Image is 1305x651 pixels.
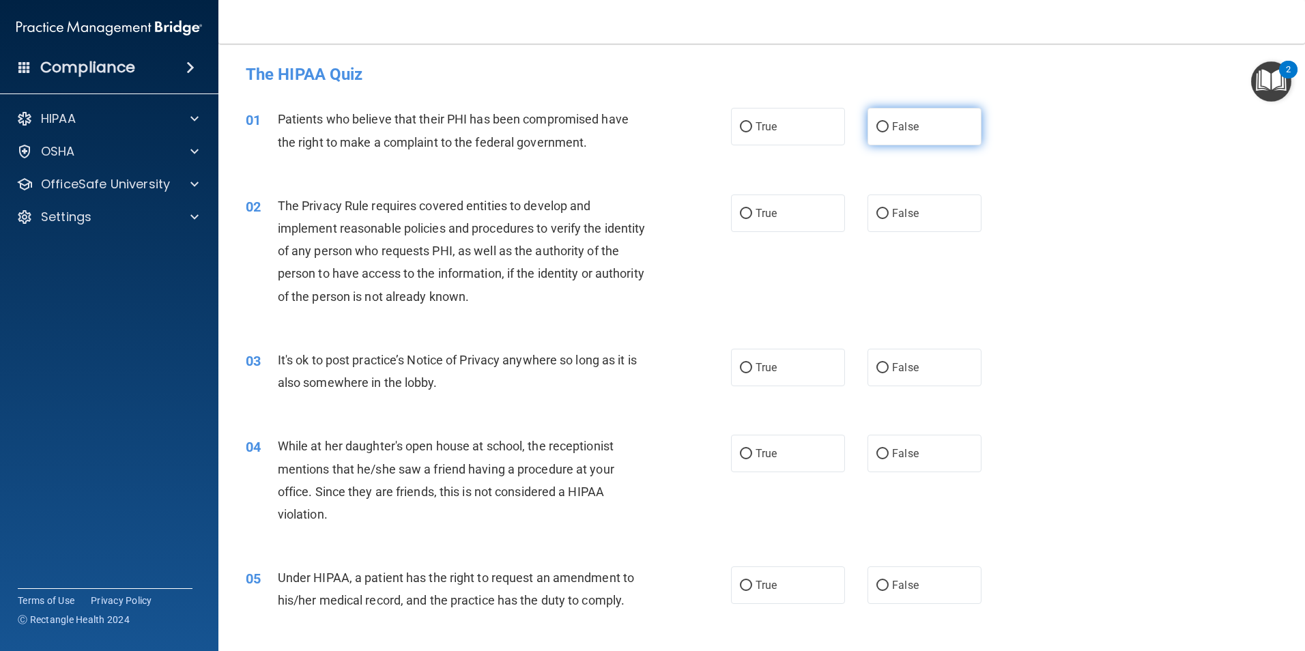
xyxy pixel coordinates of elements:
[246,199,261,215] span: 02
[16,176,199,192] a: OfficeSafe University
[756,579,777,592] span: True
[876,581,889,591] input: False
[41,209,91,225] p: Settings
[876,363,889,373] input: False
[756,120,777,133] span: True
[16,14,202,42] img: PMB logo
[16,209,199,225] a: Settings
[278,439,614,521] span: While at her daughter's open house at school, the receptionist mentions that he/she saw a friend ...
[740,122,752,132] input: True
[246,353,261,369] span: 03
[41,111,76,127] p: HIPAA
[740,209,752,219] input: True
[892,361,919,374] span: False
[246,66,1278,83] h4: The HIPAA Quiz
[41,176,170,192] p: OfficeSafe University
[876,449,889,459] input: False
[91,594,152,607] a: Privacy Policy
[278,353,637,390] span: It's ok to post practice’s Notice of Privacy anywhere so long as it is also somewhere in the lobby.
[876,209,889,219] input: False
[892,207,919,220] span: False
[246,570,261,587] span: 05
[756,207,777,220] span: True
[892,579,919,592] span: False
[41,143,75,160] p: OSHA
[756,361,777,374] span: True
[16,143,199,160] a: OSHA
[876,122,889,132] input: False
[1237,557,1289,609] iframe: Drift Widget Chat Controller
[18,594,74,607] a: Terms of Use
[740,581,752,591] input: True
[278,199,646,304] span: The Privacy Rule requires covered entities to develop and implement reasonable policies and proce...
[18,613,130,626] span: Ⓒ Rectangle Health 2024
[1286,70,1291,87] div: 2
[756,447,777,460] span: True
[1251,61,1291,102] button: Open Resource Center, 2 new notifications
[278,112,629,149] span: Patients who believe that their PHI has been compromised have the right to make a complaint to th...
[740,363,752,373] input: True
[892,120,919,133] span: False
[16,111,199,127] a: HIPAA
[40,58,135,77] h4: Compliance
[740,449,752,459] input: True
[278,570,634,607] span: Under HIPAA, a patient has the right to request an amendment to his/her medical record, and the p...
[246,439,261,455] span: 04
[892,447,919,460] span: False
[246,112,261,128] span: 01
